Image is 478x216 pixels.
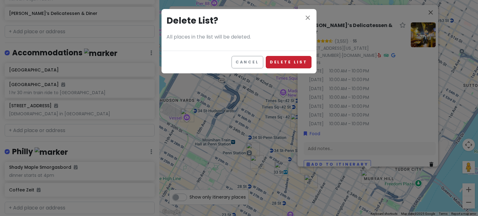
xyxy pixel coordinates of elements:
i: close [304,14,312,21]
button: Cancel [232,56,263,68]
h3: Delete List? [166,14,312,28]
button: close [304,14,312,23]
button: Delete List [266,56,312,68]
p: All places in the list will be deleted. [166,33,312,41]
